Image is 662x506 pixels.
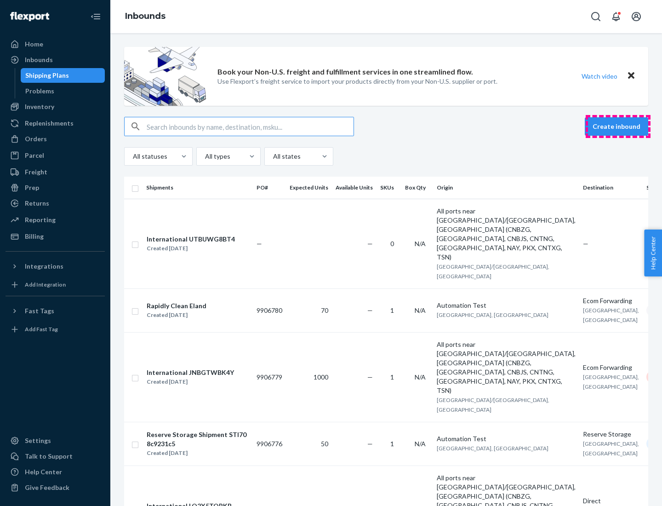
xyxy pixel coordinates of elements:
[437,263,549,280] span: [GEOGRAPHIC_DATA]/[GEOGRAPHIC_DATA], [GEOGRAPHIC_DATA]
[6,148,105,163] a: Parcel
[625,69,637,83] button: Close
[437,207,576,262] div: All ports near [GEOGRAPHIC_DATA]/[GEOGRAPHIC_DATA], [GEOGRAPHIC_DATA] (CNBZG, [GEOGRAPHIC_DATA], ...
[25,325,58,333] div: Add Fast Tag
[147,448,249,458] div: Created [DATE]
[390,373,394,381] span: 1
[217,77,497,86] p: Use Flexport’s freight service to import your products directly from your Non-U.S. supplier or port.
[437,340,576,395] div: All ports near [GEOGRAPHIC_DATA]/[GEOGRAPHIC_DATA], [GEOGRAPHIC_DATA] (CNBZG, [GEOGRAPHIC_DATA], ...
[147,310,206,320] div: Created [DATE]
[25,483,69,492] div: Give Feedback
[25,86,54,96] div: Problems
[25,119,74,128] div: Replenishments
[6,322,105,337] a: Add Fast Tag
[25,467,62,477] div: Help Center
[6,180,105,195] a: Prep
[415,240,426,247] span: N/A
[587,7,605,26] button: Open Search Box
[86,7,105,26] button: Close Navigation
[147,244,235,253] div: Created [DATE]
[390,440,394,448] span: 1
[627,7,645,26] button: Open account menu
[6,304,105,318] button: Fast Tags
[6,480,105,495] button: Give Feedback
[6,52,105,67] a: Inbounds
[367,306,373,314] span: —
[125,11,165,21] a: Inbounds
[437,397,549,413] span: [GEOGRAPHIC_DATA]/[GEOGRAPHIC_DATA], [GEOGRAPHIC_DATA]
[147,377,234,386] div: Created [DATE]
[321,306,328,314] span: 70
[583,374,639,390] span: [GEOGRAPHIC_DATA], [GEOGRAPHIC_DATA]
[583,496,639,506] div: Direct
[147,368,234,377] div: International JNBGTWBK4Y
[415,306,426,314] span: N/A
[415,440,426,448] span: N/A
[25,183,39,192] div: Prep
[314,373,328,381] span: 1000
[25,199,49,208] div: Returns
[272,152,273,161] input: All states
[6,37,105,52] a: Home
[25,262,63,271] div: Integrations
[437,445,548,452] span: [GEOGRAPHIC_DATA], [GEOGRAPHIC_DATA]
[25,55,53,64] div: Inbounds
[25,215,56,224] div: Reporting
[21,84,105,98] a: Problems
[204,152,205,161] input: All types
[25,436,51,445] div: Settings
[367,240,373,247] span: —
[253,288,286,332] td: 9906780
[6,213,105,227] a: Reporting
[25,232,44,241] div: Billing
[25,102,54,111] div: Inventory
[25,306,54,316] div: Fast Tags
[143,177,253,199] th: Shipments
[583,440,639,457] span: [GEOGRAPHIC_DATA], [GEOGRAPHIC_DATA]
[607,7,625,26] button: Open notifications
[147,430,249,448] div: Reserve Storage Shipment STI708c9231c5
[217,67,473,77] p: Book your Non-U.S. freight and fulfillment services in one streamlined flow.
[437,311,548,318] span: [GEOGRAPHIC_DATA], [GEOGRAPHIC_DATA]
[6,229,105,244] a: Billing
[25,281,66,288] div: Add Integration
[6,277,105,292] a: Add Integration
[644,230,662,276] button: Help Center
[401,177,433,199] th: Box Qty
[367,373,373,381] span: —
[321,440,328,448] span: 50
[437,301,576,310] div: Automation Test
[576,69,623,83] button: Watch video
[6,132,105,146] a: Orders
[6,433,105,448] a: Settings
[6,99,105,114] a: Inventory
[377,177,401,199] th: SKUs
[583,240,588,247] span: —
[367,440,373,448] span: —
[25,452,73,461] div: Talk to Support
[25,151,44,160] div: Parcel
[10,12,49,21] img: Flexport logo
[147,117,354,136] input: Search inbounds by name, destination, msku...
[132,152,133,161] input: All statuses
[147,301,206,310] div: Rapidly Clean Eland
[6,465,105,479] a: Help Center
[583,307,639,323] span: [GEOGRAPHIC_DATA], [GEOGRAPHIC_DATA]
[585,117,648,136] button: Create inbound
[25,167,47,177] div: Freight
[25,40,43,49] div: Home
[390,306,394,314] span: 1
[253,332,286,422] td: 9906779
[257,240,262,247] span: —
[6,116,105,131] a: Replenishments
[583,296,639,305] div: Ecom Forwarding
[6,449,105,464] a: Talk to Support
[415,373,426,381] span: N/A
[25,71,69,80] div: Shipping Plans
[583,363,639,372] div: Ecom Forwarding
[433,177,579,199] th: Origin
[583,430,639,439] div: Reserve Storage
[118,3,173,30] ol: breadcrumbs
[332,177,377,199] th: Available Units
[253,422,286,466] td: 9906776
